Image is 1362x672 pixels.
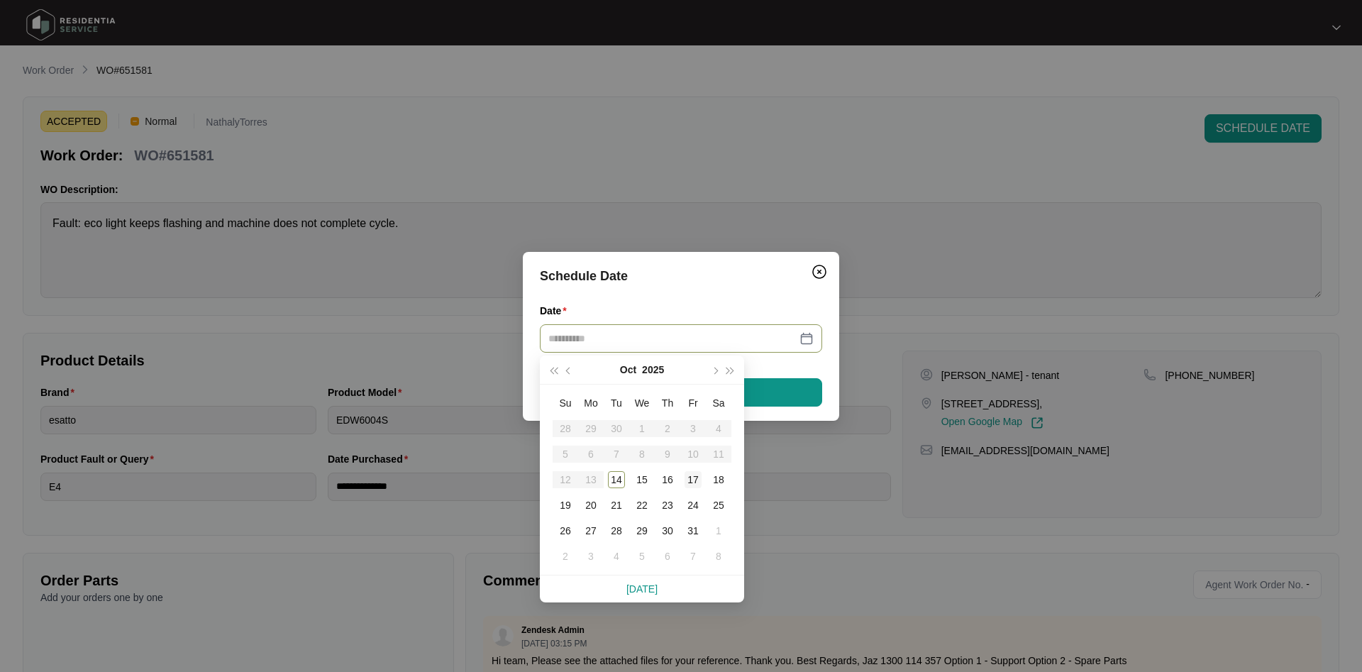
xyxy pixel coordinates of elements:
[548,331,797,346] input: Date
[710,522,727,539] div: 1
[633,522,650,539] div: 29
[608,497,625,514] div: 21
[811,263,828,280] img: closeCircle
[608,522,625,539] div: 28
[578,492,604,518] td: 2025-10-20
[659,548,676,565] div: 6
[629,390,655,416] th: We
[685,471,702,488] div: 17
[557,548,574,565] div: 2
[706,518,731,544] td: 2025-11-01
[557,522,574,539] div: 26
[604,492,629,518] td: 2025-10-21
[604,467,629,492] td: 2025-10-14
[629,467,655,492] td: 2025-10-15
[655,544,680,569] td: 2025-11-06
[655,390,680,416] th: Th
[685,548,702,565] div: 7
[659,522,676,539] div: 30
[578,544,604,569] td: 2025-11-03
[808,260,831,283] button: Close
[629,518,655,544] td: 2025-10-29
[629,492,655,518] td: 2025-10-22
[608,548,625,565] div: 4
[706,492,731,518] td: 2025-10-25
[553,518,578,544] td: 2025-10-26
[706,390,731,416] th: Sa
[642,356,664,384] button: 2025
[706,544,731,569] td: 2025-11-08
[680,544,706,569] td: 2025-11-07
[629,544,655,569] td: 2025-11-05
[633,548,650,565] div: 5
[608,471,625,488] div: 14
[710,548,727,565] div: 8
[659,497,676,514] div: 23
[685,497,702,514] div: 24
[620,356,636,384] button: Oct
[540,304,572,318] label: Date
[582,497,599,514] div: 20
[680,390,706,416] th: Fr
[540,266,822,286] div: Schedule Date
[553,492,578,518] td: 2025-10-19
[557,497,574,514] div: 19
[633,471,650,488] div: 15
[582,522,599,539] div: 27
[706,467,731,492] td: 2025-10-18
[582,548,599,565] div: 3
[655,492,680,518] td: 2025-10-23
[578,390,604,416] th: Mo
[655,467,680,492] td: 2025-10-16
[685,522,702,539] div: 31
[604,390,629,416] th: Tu
[659,471,676,488] div: 16
[604,518,629,544] td: 2025-10-28
[655,518,680,544] td: 2025-10-30
[578,518,604,544] td: 2025-10-27
[680,467,706,492] td: 2025-10-17
[710,497,727,514] div: 25
[710,471,727,488] div: 18
[633,497,650,514] div: 22
[604,544,629,569] td: 2025-11-04
[553,544,578,569] td: 2025-11-02
[553,390,578,416] th: Su
[680,518,706,544] td: 2025-10-31
[626,583,658,595] a: [DATE]
[680,492,706,518] td: 2025-10-24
